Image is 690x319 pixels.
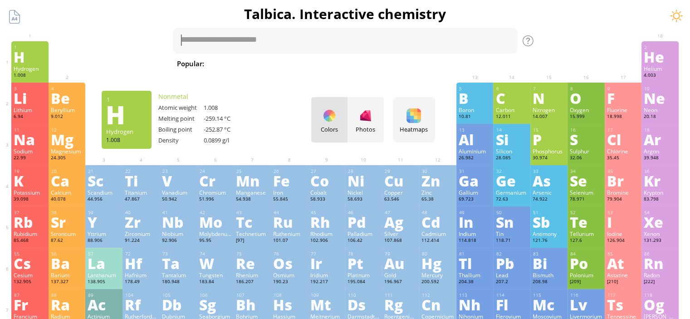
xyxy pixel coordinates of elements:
[607,210,640,216] div: 53
[14,106,46,113] div: Lithium
[644,256,676,270] div: Rn
[570,230,602,237] div: Tellurium
[88,279,120,286] div: 138.905
[14,168,46,174] div: 19
[125,271,157,279] div: Hafnium
[347,237,380,245] div: 106.42
[384,256,417,270] div: Au
[51,91,83,105] div: Be
[347,251,380,257] div: 78
[384,196,417,203] div: 63.546
[51,237,83,245] div: 87.62
[644,215,676,229] div: Xe
[607,168,640,174] div: 35
[311,168,343,174] div: 27
[51,210,83,216] div: 38
[162,215,195,229] div: Nb
[199,173,232,188] div: Cr
[533,196,565,203] div: 74.922
[273,256,306,270] div: Os
[236,215,269,229] div: Tc
[310,189,343,196] div: Cobalt
[200,210,232,216] div: 42
[495,91,528,105] div: C
[14,189,46,196] div: Potassium
[644,49,676,64] div: He
[421,215,454,229] div: Cd
[311,251,343,257] div: 77
[310,256,343,270] div: Ir
[273,196,306,203] div: 55.845
[125,189,157,196] div: Titanium
[533,251,565,257] div: 83
[162,210,195,216] div: 41
[88,173,120,188] div: Sc
[533,155,565,162] div: 30.974
[125,173,157,188] div: Ti
[533,113,565,121] div: 14.007
[51,271,83,279] div: Barium
[162,168,195,174] div: 23
[274,251,306,257] div: 76
[607,237,640,245] div: 126.904
[14,251,46,257] div: 55
[459,215,491,229] div: In
[14,196,46,203] div: 39.098
[607,132,640,147] div: Cl
[495,256,528,270] div: Pb
[14,91,46,105] div: Li
[533,91,565,105] div: N
[459,189,491,196] div: Gallium
[273,279,306,286] div: 190.23
[125,256,157,270] div: Hf
[496,210,528,216] div: 50
[533,230,565,237] div: Antimony
[385,210,417,216] div: 47
[347,279,380,286] div: 195.084
[644,65,676,72] div: Helium
[51,189,83,196] div: Calcium
[421,271,454,279] div: Mercury
[607,251,640,257] div: 85
[347,125,384,133] div: Photos
[347,210,380,216] div: 46
[495,230,528,237] div: Tin
[570,86,602,92] div: 8
[51,113,83,121] div: 9.012
[533,256,565,270] div: Bi
[459,132,491,147] div: Al
[5,5,685,23] h1: Talbica. Interactive chemistry
[533,173,565,188] div: As
[644,210,676,216] div: 54
[459,155,491,162] div: 26.982
[125,196,157,203] div: 47.867
[395,125,433,133] div: Heatmaps
[607,189,640,196] div: Bromine
[51,279,83,286] div: 137.327
[14,155,46,162] div: 22.99
[199,256,232,270] div: W
[495,132,528,147] div: Si
[644,173,676,188] div: Kr
[570,251,602,257] div: 84
[570,127,602,133] div: 16
[459,196,491,203] div: 69.723
[236,279,269,286] div: 186.207
[88,189,120,196] div: Scandium
[310,237,343,245] div: 102.906
[14,230,46,237] div: Rubidium
[158,125,204,133] div: Boiling point
[533,168,565,174] div: 33
[199,271,232,279] div: Tungsten
[459,168,491,174] div: 31
[125,279,157,286] div: 178.49
[533,106,565,113] div: Nitrogen
[125,230,157,237] div: Zirconium
[495,189,528,196] div: Germanium
[125,251,157,257] div: 72
[607,113,640,121] div: 18.998
[422,251,454,257] div: 80
[273,173,306,188] div: Fe
[106,128,147,136] div: Hydrogen
[14,210,46,216] div: 37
